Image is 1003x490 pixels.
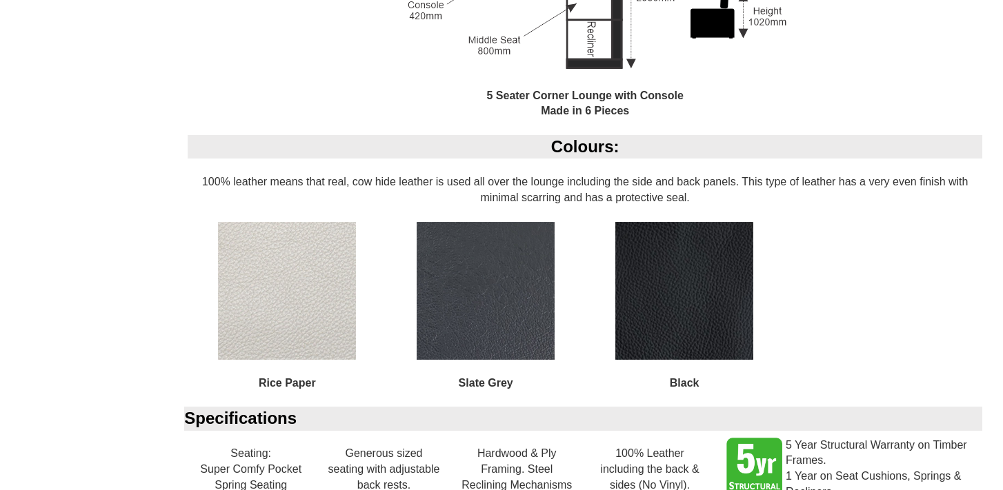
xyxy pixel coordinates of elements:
div: Specifications [184,407,982,430]
b: Rice Paper [259,377,316,389]
img: Black [615,222,753,360]
b: 5 Seater Corner Lounge with Console Made in 6 Pieces [486,90,683,117]
b: Slate Grey [459,377,513,389]
div: Colours: [188,135,982,159]
b: Black [670,377,699,389]
img: Slate Grey [417,222,555,360]
div: 100% leather means that real, cow hide leather is used all over the lounge including the side and... [177,135,993,407]
img: Rice Paper [218,222,356,360]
